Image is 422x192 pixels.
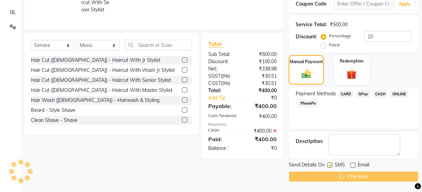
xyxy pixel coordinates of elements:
span: SMS [335,161,345,170]
div: ₹100.00 [243,58,282,65]
input: Search or Scan [125,40,192,50]
span: 9% [222,73,229,79]
div: ₹338.98 [243,65,282,73]
div: Balance : [203,145,243,152]
span: CASH [373,90,388,98]
div: Description: [296,138,323,145]
div: Discount: [203,58,243,65]
div: ₹500.00 [243,51,282,58]
div: Coupon Code [296,0,334,8]
div: Payments [209,122,277,127]
div: Hair Cut ([DEMOGRAPHIC_DATA]) - Haircut With Master Stylist [31,87,172,94]
div: ( ) [203,73,243,80]
span: SGST [209,73,221,79]
span: Payment Methods [296,90,336,97]
div: Hair Wash ([DEMOGRAPHIC_DATA]) - Hairwash & Styling [31,97,159,104]
div: ₹400.00 [243,127,282,135]
div: ₹0 [249,94,282,102]
div: Hair Cut ([DEMOGRAPHIC_DATA]) - Haircut With Wash Jr Stylist [31,67,175,74]
a: Add Tip [203,94,249,102]
div: ₹400.00 [243,87,282,94]
label: Manual Payment [290,59,323,65]
div: Hair Cut ([DEMOGRAPHIC_DATA]) - Haircut With Jr Stylist [31,57,160,64]
span: CGST [209,80,221,86]
div: Clean Shave - Shave [31,117,77,124]
label: Fixed [329,42,339,48]
div: Sub Total: [203,51,243,58]
div: CASH [203,127,243,135]
div: Paid: [203,135,243,143]
div: ₹30.51 [243,73,282,80]
label: Percentage [329,33,351,39]
img: _cash.svg [299,69,314,80]
div: ₹400.00 [243,102,282,110]
img: _gift.svg [344,68,359,80]
div: Net: [203,65,243,73]
span: 9% [223,80,229,86]
span: CARD [339,90,354,98]
div: Hair Cut ([DEMOGRAPHIC_DATA]) - Haircut With Senior Stylist [31,77,171,84]
div: Cash Tendered: [203,113,243,120]
div: Service Total: [296,21,327,28]
span: Email [358,161,369,170]
span: GPay [356,90,370,98]
div: ( ) [203,80,243,87]
span: ONLINE [390,90,408,98]
div: Total: [203,87,243,94]
div: ₹500.00 [330,21,348,28]
span: Total [209,40,224,48]
label: Redemption [340,58,363,64]
div: Discount: [296,33,317,40]
span: PhonePe [298,99,318,107]
div: Payable: [203,102,243,110]
span: Send Details On [289,161,325,170]
div: Beard - Style Shave [31,107,75,114]
div: ₹400.00 [243,135,282,143]
div: ₹30.51 [243,80,282,87]
div: ₹400.00 [243,113,282,120]
div: ₹0 [243,145,282,152]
